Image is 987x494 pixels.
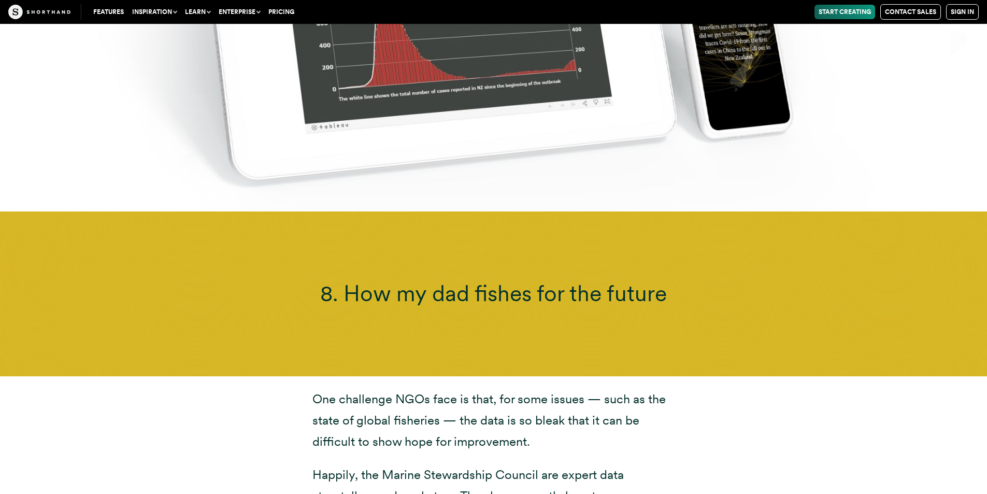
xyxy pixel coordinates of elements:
a: Pricing [264,5,298,19]
span: 8. How my dad fishes for the future [320,280,667,307]
button: Enterprise [214,5,264,19]
img: The Craft [8,5,70,19]
a: Contact Sales [880,4,941,20]
a: Sign in [946,4,979,20]
a: Features [89,5,128,19]
button: Learn [181,5,214,19]
button: Inspiration [128,5,181,19]
a: Start Creating [814,5,875,19]
p: One challenge NGOs face is that, for some issues — such as the state of global fisheries — the da... [312,389,675,452]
